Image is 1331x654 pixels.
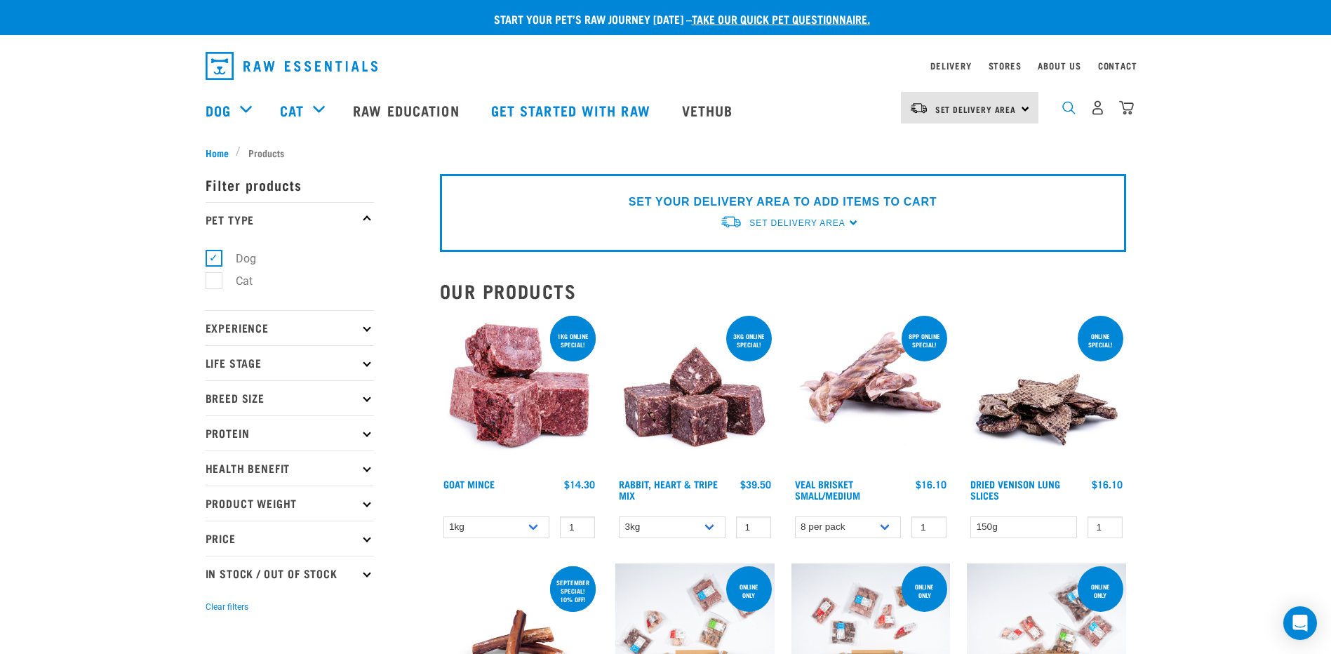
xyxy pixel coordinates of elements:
[440,313,599,472] img: 1077 Wild Goat Mince 01
[1078,576,1123,606] div: Online Only
[564,479,595,490] div: $14.30
[213,250,262,267] label: Dog
[902,576,947,606] div: Online Only
[206,380,374,415] p: Breed Size
[1078,326,1123,355] div: ONLINE SPECIAL!
[726,326,772,355] div: 3kg online special!
[989,63,1022,68] a: Stores
[206,451,374,486] p: Health Benefit
[206,52,377,80] img: Raw Essentials Logo
[720,215,742,229] img: van-moving.png
[1092,479,1123,490] div: $16.10
[206,145,236,160] a: Home
[726,576,772,606] div: Online Only
[1283,606,1317,640] div: Open Intercom Messenger
[206,167,374,202] p: Filter products
[213,272,258,290] label: Cat
[615,313,775,472] img: 1175 Rabbit Heart Tripe Mix 01
[967,313,1126,472] img: 1304 Venison Lung Slices 01
[206,415,374,451] p: Protein
[206,100,231,121] a: Dog
[1038,63,1081,68] a: About Us
[1119,100,1134,115] img: home-icon@2x.png
[550,326,596,355] div: 1kg online special!
[550,572,596,610] div: September special! 10% off!
[206,345,374,380] p: Life Stage
[206,521,374,556] p: Price
[477,82,668,138] a: Get started with Raw
[749,218,845,228] span: Set Delivery Area
[909,102,928,114] img: van-moving.png
[692,15,870,22] a: take our quick pet questionnaire.
[206,202,374,237] p: Pet Type
[930,63,971,68] a: Delivery
[206,145,229,160] span: Home
[791,313,951,472] img: 1207 Veal Brisket 4pp 01
[280,100,304,121] a: Cat
[206,486,374,521] p: Product Weight
[736,516,771,538] input: 1
[1098,63,1137,68] a: Contact
[629,194,937,211] p: SET YOUR DELIVERY AREA TO ADD ITEMS TO CART
[1062,101,1076,114] img: home-icon-1@2x.png
[911,516,947,538] input: 1
[339,82,476,138] a: Raw Education
[902,326,947,355] div: 8pp online special!
[206,310,374,345] p: Experience
[206,601,248,613] button: Clear filters
[560,516,595,538] input: 1
[668,82,751,138] a: Vethub
[206,556,374,591] p: In Stock / Out Of Stock
[795,481,860,498] a: Veal Brisket Small/Medium
[194,46,1137,86] nav: dropdown navigation
[740,479,771,490] div: $39.50
[935,107,1017,112] span: Set Delivery Area
[443,481,495,486] a: Goat Mince
[916,479,947,490] div: $16.10
[1090,100,1105,115] img: user.png
[440,280,1126,302] h2: Our Products
[206,145,1126,160] nav: breadcrumbs
[619,481,718,498] a: Rabbit, Heart & Tripe Mix
[1088,516,1123,538] input: 1
[970,481,1060,498] a: Dried Venison Lung Slices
